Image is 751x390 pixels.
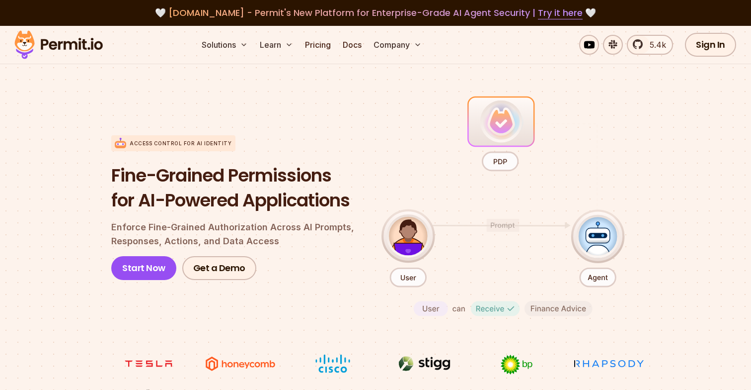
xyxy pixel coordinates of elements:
[203,354,278,373] img: Honeycomb
[111,220,366,248] p: Enforce Fine-Grained Authorization Across AI Prompts, Responses, Actions, and Data Access
[387,354,462,373] img: Stigg
[182,256,256,280] a: Get a Demo
[24,6,727,20] div: 🤍 🤍
[296,354,370,373] img: Cisco
[111,163,366,212] h1: Fine-Grained Permissions for AI-Powered Applications
[111,354,186,373] img: tesla
[339,35,366,55] a: Docs
[198,35,252,55] button: Solutions
[10,28,107,62] img: Permit logo
[644,39,666,51] span: 5.4k
[111,256,176,280] a: Start Now
[538,6,583,19] a: Try it here
[627,35,673,55] a: 5.4k
[572,354,646,373] img: Rhapsody Health
[256,35,297,55] button: Learn
[301,35,335,55] a: Pricing
[479,354,554,375] img: bp
[370,35,426,55] button: Company
[130,140,231,147] p: Access control for AI Identity
[685,33,736,57] a: Sign In
[168,6,583,19] span: [DOMAIN_NAME] - Permit's New Platform for Enterprise-Grade AI Agent Security |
